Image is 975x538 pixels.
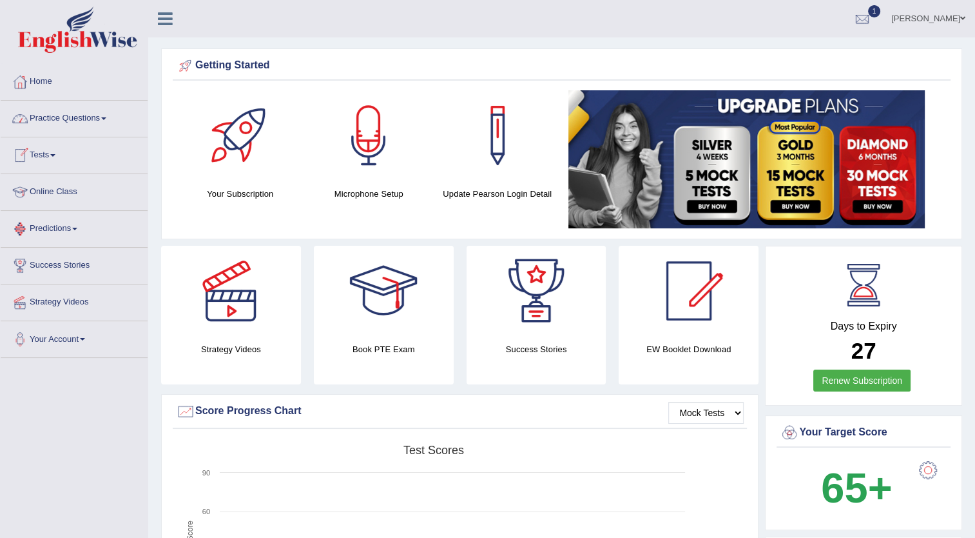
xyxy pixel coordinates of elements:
h4: EW Booklet Download [619,343,758,356]
img: small5.jpg [568,90,925,228]
h4: Book PTE Exam [314,343,454,356]
div: Your Target Score [780,423,947,443]
h4: Success Stories [467,343,606,356]
a: Home [1,64,148,96]
a: Online Class [1,174,148,206]
a: Success Stories [1,248,148,280]
h4: Microphone Setup [311,187,427,201]
a: Tests [1,137,148,170]
a: Strategy Videos [1,284,148,317]
h4: Your Subscription [182,187,298,201]
tspan: Test scores [403,444,464,457]
b: 65+ [821,464,892,512]
b: 27 [851,338,876,363]
span: 1 [868,5,881,17]
a: Your Account [1,321,148,354]
a: Renew Subscription [813,370,911,392]
text: 90 [202,469,210,477]
div: Score Progress Chart [176,402,744,421]
a: Predictions [1,211,148,243]
h4: Days to Expiry [780,321,947,332]
div: Getting Started [176,56,947,75]
h4: Strategy Videos [161,343,301,356]
text: 60 [202,508,210,515]
h4: Update Pearson Login Detail [439,187,555,201]
a: Practice Questions [1,101,148,133]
